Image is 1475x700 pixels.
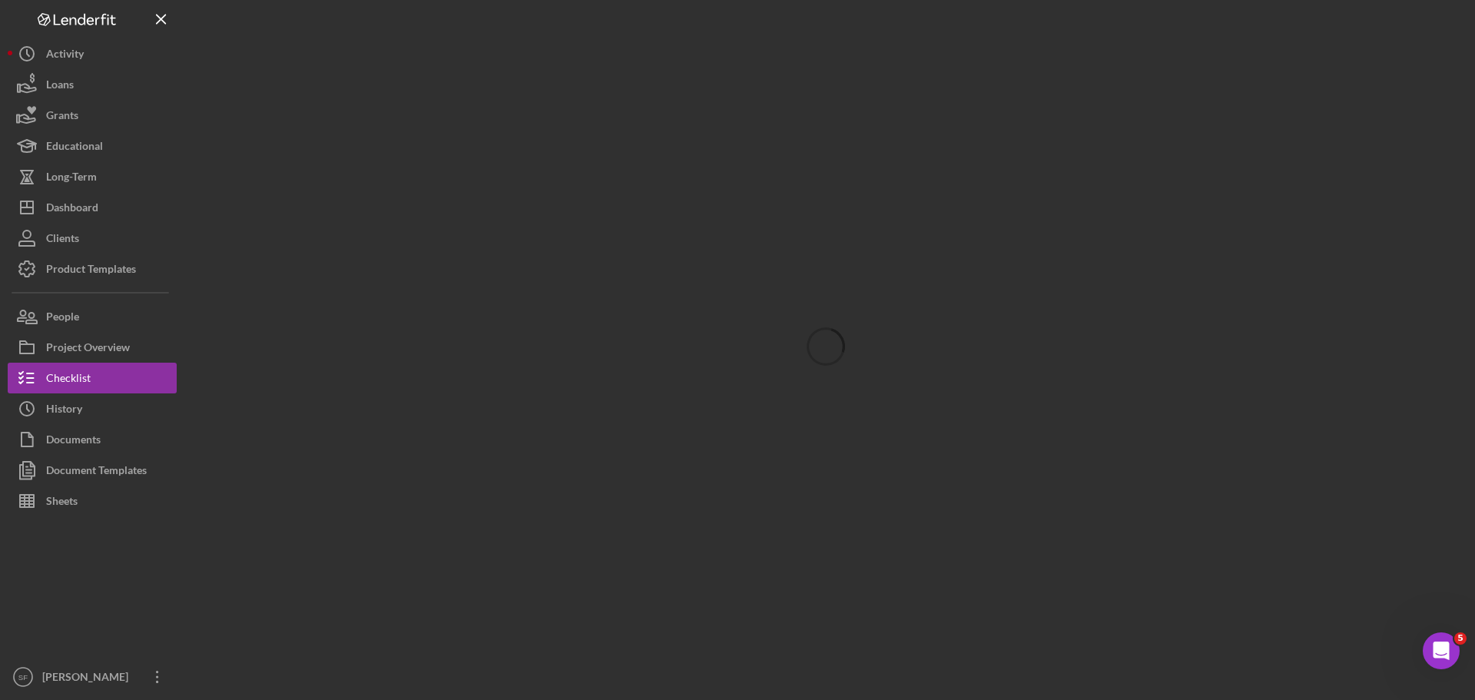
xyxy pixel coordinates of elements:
button: People [8,301,177,332]
div: History [46,393,82,428]
button: Educational [8,131,177,161]
button: Grants [8,100,177,131]
div: Long-Term [46,161,97,196]
button: History [8,393,177,424]
button: Checklist [8,363,177,393]
div: Checklist [46,363,91,397]
div: Document Templates [46,455,147,489]
div: Loans [46,69,74,104]
button: Product Templates [8,254,177,284]
div: Documents [46,424,101,459]
div: [PERSON_NAME] [38,662,138,696]
button: Clients [8,223,177,254]
div: People [46,301,79,336]
button: Project Overview [8,332,177,363]
button: Document Templates [8,455,177,486]
div: Dashboard [46,192,98,227]
button: Long-Term [8,161,177,192]
div: Grants [46,100,78,134]
button: Sheets [8,486,177,516]
button: Loans [8,69,177,100]
button: SF[PERSON_NAME] [8,662,177,692]
div: Activity [46,38,84,73]
text: SF [18,673,28,682]
div: Clients [46,223,79,257]
div: Educational [46,131,103,165]
button: Activity [8,38,177,69]
button: Dashboard [8,192,177,223]
div: Product Templates [46,254,136,288]
div: Sheets [46,486,78,520]
iframe: Intercom live chat [1423,632,1460,669]
span: 5 [1454,632,1467,645]
button: Documents [8,424,177,455]
div: Project Overview [46,332,130,367]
